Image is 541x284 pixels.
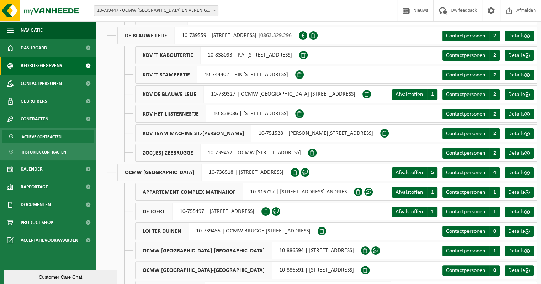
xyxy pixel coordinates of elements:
[508,150,524,156] span: Details
[136,66,197,83] span: KDV 'T STAMPERTJE
[442,50,500,61] a: Contactpersonen 2
[442,265,500,276] a: Contactpersonen 0
[135,46,299,64] div: 10-838093 | P.A. [STREET_ADDRESS]
[489,148,500,159] span: 2
[489,265,500,276] span: 0
[135,105,295,123] div: 10-838086 | [STREET_ADDRESS]
[508,170,524,176] span: Details
[508,111,524,117] span: Details
[135,242,361,259] div: 10-886594 | [STREET_ADDRESS]
[442,246,500,256] a: Contactpersonen 1
[446,248,485,254] span: Contactpersonen
[21,21,43,39] span: Navigatie
[508,248,524,254] span: Details
[508,209,524,215] span: Details
[22,145,66,159] span: Historiek contracten
[21,231,78,249] span: Acceptatievoorwaarden
[136,105,206,122] span: KDV HET LIJSTERNESTJE
[505,50,534,61] a: Details
[118,164,202,181] span: OCMW [GEOGRAPHIC_DATA]
[505,70,534,80] a: Details
[489,128,500,139] span: 2
[446,170,485,176] span: Contactpersonen
[396,189,423,195] span: Afvalstoffen
[94,6,218,16] span: 10-739447 - OCMW BRUGGE EN VERENIGINGEN - BRUGGE
[442,128,500,139] a: Contactpersonen 2
[21,110,48,128] span: Contracten
[442,167,500,178] a: Contactpersonen 4
[489,50,500,61] span: 2
[446,72,485,78] span: Contactpersonen
[392,89,437,100] a: Afvalstoffen 1
[4,268,119,284] iframe: chat widget
[508,72,524,78] span: Details
[442,187,500,198] a: Contactpersonen 1
[442,70,500,80] a: Contactpersonen 2
[505,31,534,41] a: Details
[442,31,500,41] a: Contactpersonen 2
[22,130,62,144] span: Actieve contracten
[505,128,534,139] a: Details
[505,226,534,237] a: Details
[446,150,485,156] span: Contactpersonen
[505,89,534,100] a: Details
[505,148,534,159] a: Details
[446,92,485,97] span: Contactpersonen
[427,187,437,198] span: 1
[136,242,272,259] span: OCMW [GEOGRAPHIC_DATA]-[GEOGRAPHIC_DATA]
[135,124,380,142] div: 10-751528 | [PERSON_NAME][STREET_ADDRESS]
[21,178,48,196] span: Rapportage
[505,187,534,198] a: Details
[489,246,500,256] span: 1
[21,92,47,110] span: Gebruikers
[2,130,94,143] a: Actieve contracten
[392,167,437,178] a: Afvalstoffen 5
[446,111,485,117] span: Contactpersonen
[505,167,534,178] a: Details
[446,209,485,215] span: Contactpersonen
[442,226,500,237] a: Contactpersonen 0
[427,167,437,178] span: 5
[508,92,524,97] span: Details
[446,33,485,39] span: Contactpersonen
[136,125,251,142] span: KDV TEAM MACHINE ST.-[PERSON_NAME]
[118,27,175,44] span: DE BLAUWE LELIE
[489,187,500,198] span: 1
[392,207,437,217] a: Afvalstoffen 1
[21,214,53,231] span: Product Shop
[446,268,485,273] span: Contactpersonen
[117,27,299,44] div: 10-739559 | [STREET_ADDRESS] |
[505,265,534,276] a: Details
[21,160,43,178] span: Kalender
[136,144,201,161] span: ZOC(JES) ZEEBRUGGE
[135,183,354,201] div: 10-916727 | [STREET_ADDRESS]-ANDRIES
[21,196,51,214] span: Documenten
[446,131,485,136] span: Contactpersonen
[21,39,47,57] span: Dashboard
[136,203,173,220] span: DE JOERT
[136,262,272,279] span: OCMW [GEOGRAPHIC_DATA]-[GEOGRAPHIC_DATA]
[446,229,485,234] span: Contactpersonen
[135,222,318,240] div: 10-739455 | OCMW BRUGGE [STREET_ADDRESS]
[446,53,485,58] span: Contactpersonen
[136,47,201,64] span: KDV 'T KABOUTERTJE
[21,75,62,92] span: Contactpersonen
[136,86,204,103] span: KDV DE BLAUWE LELIE
[489,226,500,237] span: 0
[489,70,500,80] span: 2
[135,66,295,84] div: 10-744402 | RIK [STREET_ADDRESS]
[117,164,291,181] div: 10-736518 | [STREET_ADDRESS]
[396,92,423,97] span: Afvalstoffen
[392,187,437,198] a: Afvalstoffen 1
[442,148,500,159] a: Contactpersonen 2
[508,131,524,136] span: Details
[505,207,534,217] a: Details
[21,57,62,75] span: Bedrijfsgegevens
[442,89,500,100] a: Contactpersonen 2
[508,53,524,58] span: Details
[135,261,361,279] div: 10-886591 | [STREET_ADDRESS]
[508,189,524,195] span: Details
[489,31,500,41] span: 2
[508,33,524,39] span: Details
